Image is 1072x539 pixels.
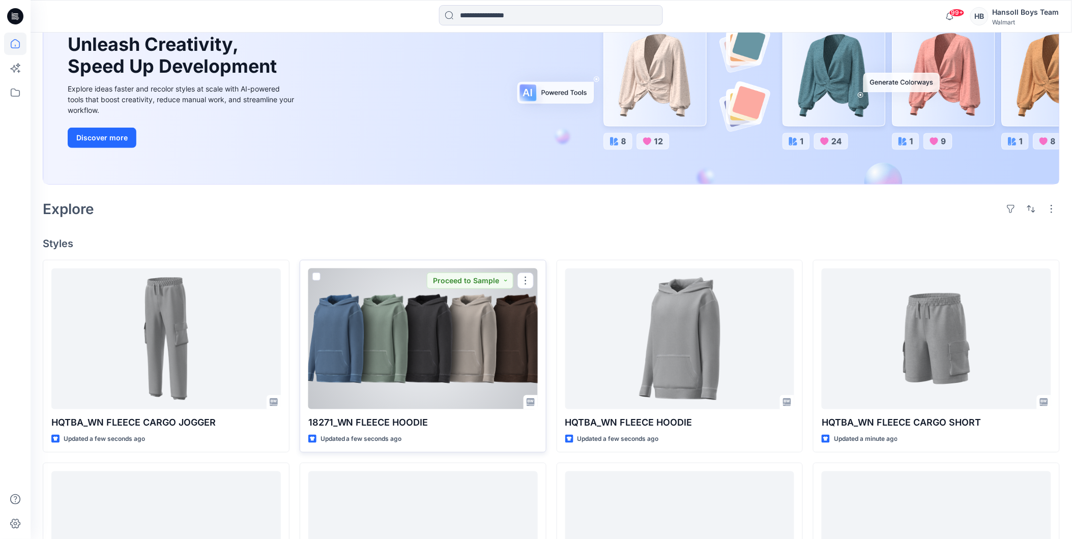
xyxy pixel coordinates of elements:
[949,9,965,17] span: 99+
[834,434,897,444] p: Updated a minute ago
[993,18,1059,26] div: Walmart
[68,128,297,148] a: Discover more
[68,83,297,115] div: Explore ideas faster and recolor styles at scale with AI-powered tools that boost creativity, red...
[68,34,281,77] h1: Unleash Creativity, Speed Up Development
[308,415,538,430] p: 18271_WN FLEECE HOODIE
[577,434,659,444] p: Updated a few seconds ago
[308,268,538,409] a: 18271_WN FLEECE HOODIE
[822,415,1051,430] p: HQTBA_WN FLEECE CARGO SHORT
[51,268,281,409] a: HQTBA_WN FLEECE CARGO JOGGER
[43,201,94,217] h2: Explore
[565,415,795,430] p: HQTBA_WN FLEECE HOODIE
[565,268,795,409] a: HQTBA_WN FLEECE HOODIE
[822,268,1051,409] a: HQTBA_WN FLEECE CARGO SHORT
[970,7,989,25] div: HB
[321,434,402,444] p: Updated a few seconds ago
[993,6,1059,18] div: Hansoll Boys Team
[51,415,281,430] p: HQTBA_WN FLEECE CARGO JOGGER
[43,237,1060,250] h4: Styles
[68,128,136,148] button: Discover more
[64,434,145,444] p: Updated a few seconds ago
